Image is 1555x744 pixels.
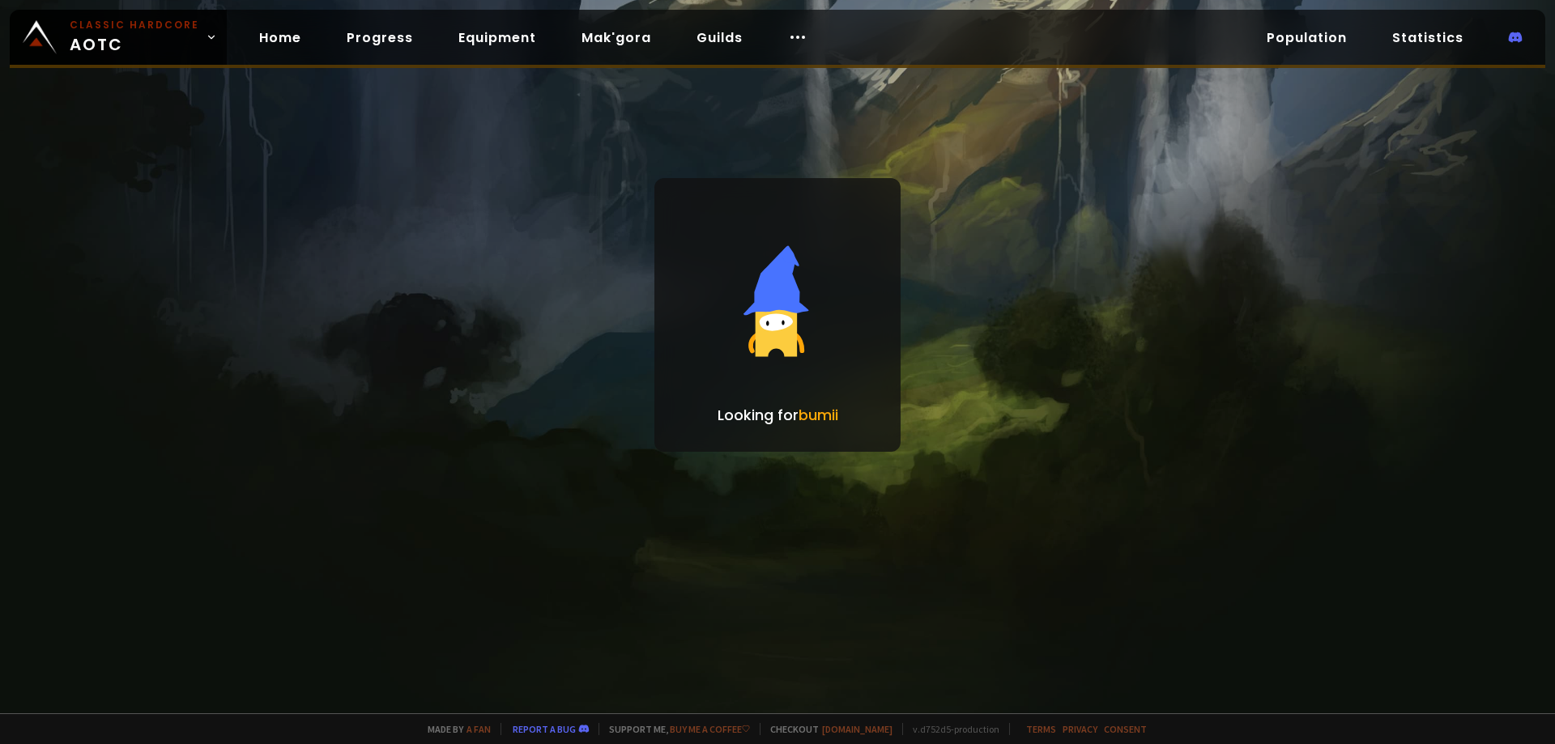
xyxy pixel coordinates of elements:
[1063,723,1097,735] a: Privacy
[760,723,893,735] span: Checkout
[902,723,999,735] span: v. d752d5 - production
[822,723,893,735] a: [DOMAIN_NAME]
[684,21,756,54] a: Guilds
[599,723,750,735] span: Support me,
[334,21,426,54] a: Progress
[1104,723,1147,735] a: Consent
[569,21,664,54] a: Mak'gora
[718,404,838,426] p: Looking for
[1026,723,1056,735] a: Terms
[70,18,199,32] small: Classic Hardcore
[70,18,199,57] span: AOTC
[10,10,227,65] a: Classic HardcoreAOTC
[418,723,491,735] span: Made by
[670,723,750,735] a: Buy me a coffee
[1254,21,1360,54] a: Population
[466,723,491,735] a: a fan
[513,723,576,735] a: Report a bug
[799,405,838,425] span: bumii
[246,21,314,54] a: Home
[1379,21,1476,54] a: Statistics
[445,21,549,54] a: Equipment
